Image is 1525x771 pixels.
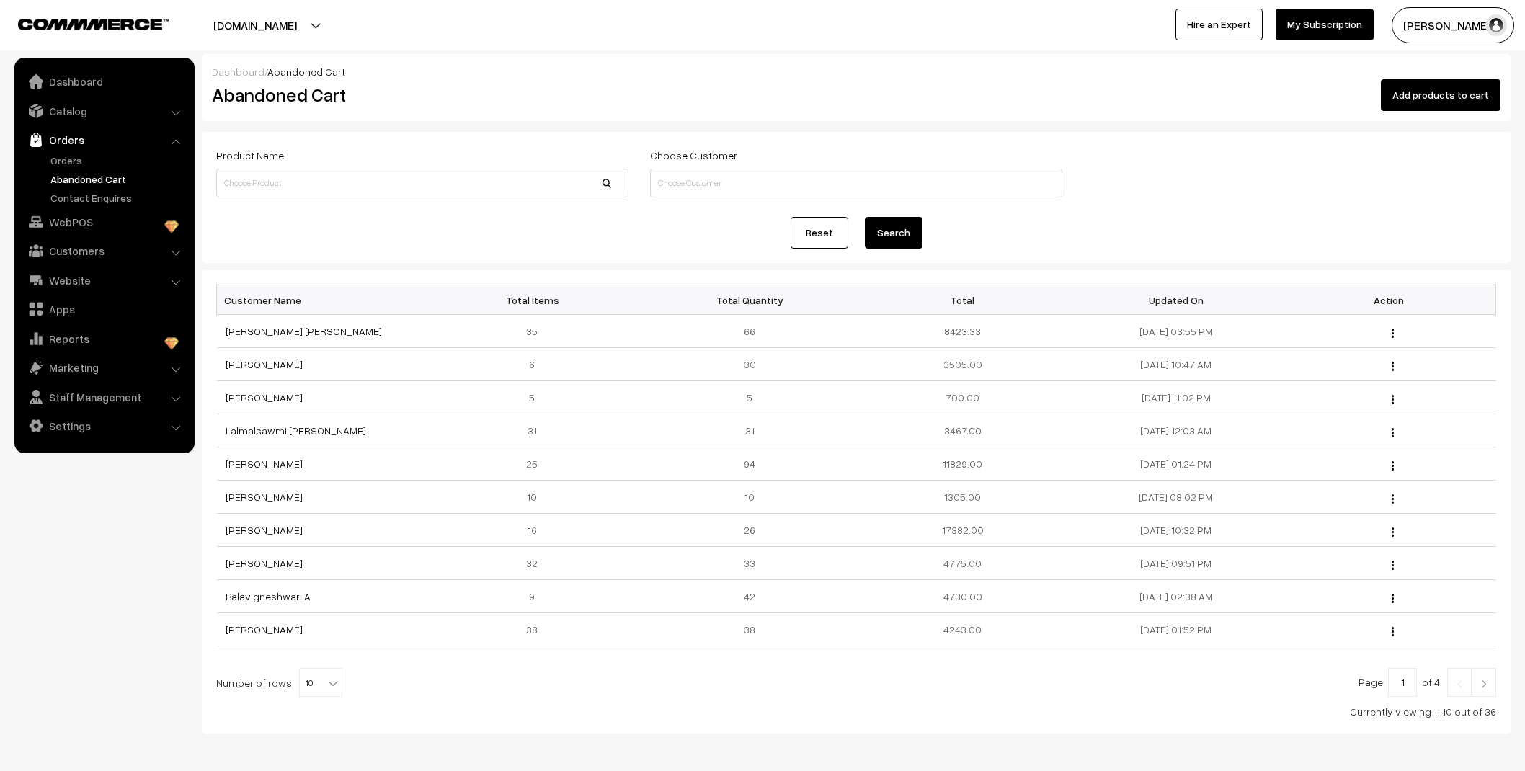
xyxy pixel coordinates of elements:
a: Hire an Expert [1175,9,1263,40]
button: [PERSON_NAME] [1392,7,1514,43]
h2: Abandoned Cart [212,84,627,106]
a: [PERSON_NAME] [226,358,303,370]
th: Total Quantity [643,285,856,315]
label: Choose Customer [650,148,737,163]
td: 1305.00 [856,481,1070,514]
td: 94 [643,447,856,481]
img: Left [1453,679,1466,688]
img: Menu [1392,428,1394,437]
button: Add products to cart [1381,79,1500,111]
span: 10 [300,669,342,698]
input: Choose Product [216,169,628,197]
td: [DATE] 10:32 PM [1070,514,1283,547]
a: My Subscription [1276,9,1374,40]
button: [DOMAIN_NAME] [163,7,347,43]
a: [PERSON_NAME] [PERSON_NAME] [226,325,382,337]
span: of 4 [1422,676,1440,688]
a: Lalmalsawmi [PERSON_NAME] [226,424,366,437]
a: Abandoned Cart [47,171,190,187]
td: 33 [643,547,856,580]
a: Reports [18,326,190,352]
span: Abandoned Cart [267,66,345,78]
div: / [212,64,1500,79]
a: Apps [18,296,190,322]
a: Contact Enquires [47,190,190,205]
a: [PERSON_NAME] [226,623,303,636]
a: Orders [18,127,190,153]
th: Customer Name [217,285,430,315]
td: 16 [430,514,643,547]
td: [DATE] 03:55 PM [1070,315,1283,348]
a: Staff Management [18,384,190,410]
a: [PERSON_NAME] [226,524,303,536]
td: 26 [643,514,856,547]
td: [DATE] 01:24 PM [1070,447,1283,481]
a: Balavigneshwari A [226,590,311,602]
td: [DATE] 02:38 AM [1070,580,1283,613]
th: Total [856,285,1070,315]
td: 6 [430,348,643,381]
a: [PERSON_NAME] [226,458,303,470]
input: Choose Customer [650,169,1062,197]
td: 32 [430,547,643,580]
a: Customers [18,238,190,264]
td: 5 [430,381,643,414]
td: 10 [643,481,856,514]
img: Menu [1392,627,1394,636]
td: 38 [430,613,643,646]
a: WebPOS [18,209,190,235]
td: 5 [643,381,856,414]
td: 25 [430,447,643,481]
span: Number of rows [216,675,292,690]
td: 10 [430,481,643,514]
td: [DATE] 09:51 PM [1070,547,1283,580]
td: [DATE] 12:03 AM [1070,414,1283,447]
td: 3467.00 [856,414,1070,447]
td: [DATE] 11:02 PM [1070,381,1283,414]
td: 11829.00 [856,447,1070,481]
img: Right [1477,679,1490,688]
a: Reset [791,217,848,249]
a: Dashboard [18,68,190,94]
td: [DATE] 10:47 AM [1070,348,1283,381]
td: [DATE] 08:02 PM [1070,481,1283,514]
a: Orders [47,153,190,168]
td: 42 [643,580,856,613]
a: COMMMERCE [18,14,144,32]
td: [DATE] 01:52 PM [1070,613,1283,646]
th: Total Items [430,285,643,315]
th: Action [1283,285,1496,315]
button: Search [865,217,922,249]
span: 10 [299,668,342,697]
a: Website [18,267,190,293]
img: user [1485,14,1507,36]
img: Menu [1392,561,1394,570]
span: Page [1359,676,1383,688]
a: Dashboard [212,66,264,78]
img: Menu [1392,527,1394,537]
img: Menu [1392,395,1394,404]
td: 30 [643,348,856,381]
img: Menu [1392,329,1394,338]
a: Settings [18,413,190,439]
td: 700.00 [856,381,1070,414]
td: 31 [430,414,643,447]
img: Menu [1392,362,1394,371]
td: 38 [643,613,856,646]
td: 3505.00 [856,348,1070,381]
a: Catalog [18,98,190,124]
a: [PERSON_NAME] [226,557,303,569]
td: 17382.00 [856,514,1070,547]
td: 31 [643,414,856,447]
td: 9 [430,580,643,613]
td: 4243.00 [856,613,1070,646]
label: Product Name [216,148,284,163]
a: Marketing [18,355,190,380]
a: [PERSON_NAME] [226,491,303,503]
img: Menu [1392,494,1394,504]
img: Menu [1392,461,1394,471]
div: Currently viewing 1-10 out of 36 [216,704,1496,719]
a: [PERSON_NAME] [226,391,303,404]
td: 4775.00 [856,547,1070,580]
img: COMMMERCE [18,19,169,30]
